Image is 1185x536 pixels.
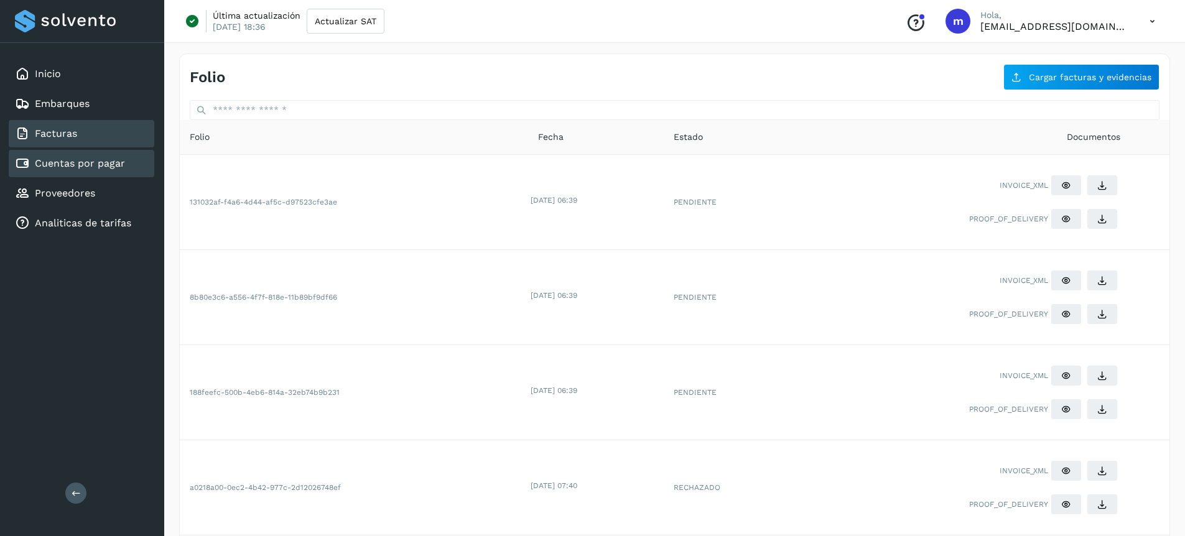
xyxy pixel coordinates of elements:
div: Embarques [9,90,154,118]
span: INVOICE_XML [1000,275,1048,286]
td: PENDIENTE [664,250,794,345]
a: Analiticas de tarifas [35,217,131,229]
span: PROOF_OF_DELIVERY [969,499,1048,510]
span: Estado [674,131,703,144]
span: Documentos [1067,131,1120,144]
span: Folio [190,131,210,144]
span: PROOF_OF_DELIVERY [969,404,1048,415]
td: PENDIENTE [664,155,794,250]
span: INVOICE_XML [1000,370,1048,381]
span: Cargar facturas y evidencias [1029,73,1151,81]
div: [DATE] 06:39 [531,290,661,301]
div: Cuentas por pagar [9,150,154,177]
a: Proveedores [35,187,95,199]
p: Última actualización [213,10,300,21]
a: Inicio [35,68,61,80]
div: Proveedores [9,180,154,207]
a: Cuentas por pagar [35,157,125,169]
td: 131032af-f4a6-4d44-af5c-d97523cfe3ae [180,155,528,250]
span: INVOICE_XML [1000,465,1048,476]
div: Analiticas de tarifas [9,210,154,237]
span: PROOF_OF_DELIVERY [969,308,1048,320]
a: Facturas [35,127,77,139]
td: a0218a00-0ec2-4b42-977c-2d12026748ef [180,440,528,535]
span: Actualizar SAT [315,17,376,25]
td: PENDIENTE [664,345,794,440]
td: 8b80e3c6-a556-4f7f-818e-11b89bf9df66 [180,250,528,345]
span: Fecha [538,131,564,144]
div: [DATE] 07:40 [531,480,661,491]
div: [DATE] 06:39 [531,195,661,206]
td: 188feefc-500b-4eb6-814a-32eb74b9b231 [180,345,528,440]
div: [DATE] 06:39 [531,385,661,396]
td: RECHAZADO [664,440,794,535]
button: Cargar facturas y evidencias [1003,64,1159,90]
h4: Folio [190,68,225,86]
div: Facturas [9,120,154,147]
div: Inicio [9,60,154,88]
a: Embarques [35,98,90,109]
span: PROOF_OF_DELIVERY [969,213,1048,224]
span: INVOICE_XML [1000,180,1048,191]
p: [DATE] 18:36 [213,21,266,32]
button: Actualizar SAT [307,9,384,34]
p: Hola, [980,10,1130,21]
p: mercedes@solvento.mx [980,21,1130,32]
